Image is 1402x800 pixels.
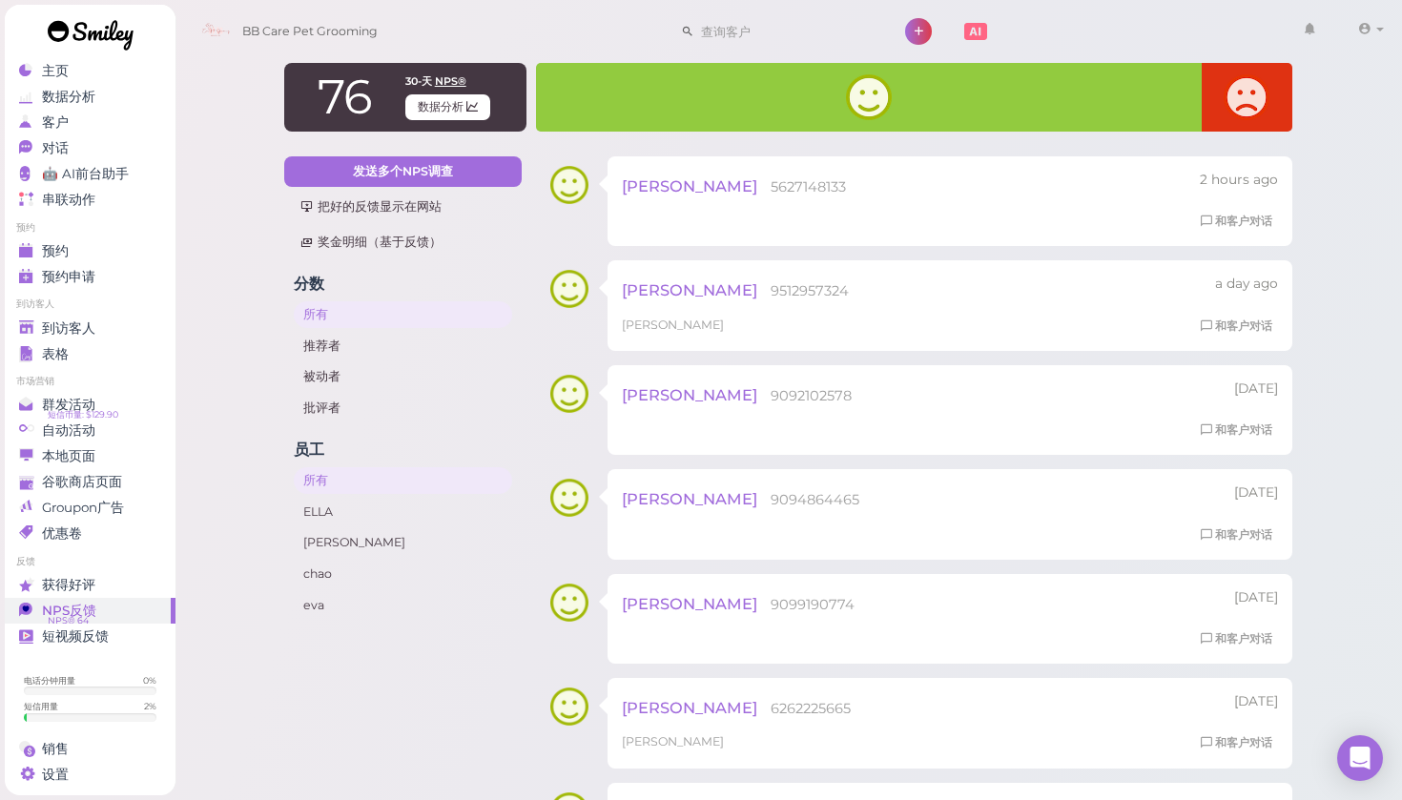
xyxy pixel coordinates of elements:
[42,114,69,131] span: 客户
[24,674,75,687] div: 电话分钟用量
[5,264,175,290] a: 预约申请
[622,594,757,613] span: [PERSON_NAME]
[622,385,757,404] span: [PERSON_NAME]
[294,592,512,619] a: eva
[5,572,175,598] a: 获得好评
[42,320,95,337] span: 到访客人
[622,698,757,717] span: [PERSON_NAME]
[5,418,175,443] a: 自动活动
[42,140,69,156] span: 对话
[5,316,175,341] a: 到访客人
[1234,588,1278,607] div: 10/03 03:12pm
[294,275,512,293] h4: 分数
[1234,483,1278,503] div: 10/04 04:38pm
[300,198,505,215] div: 把好的反馈显示在网站
[5,375,175,388] li: 市场营销
[1195,317,1278,337] a: 和客户对话
[5,495,175,521] a: Groupon广告
[5,392,175,418] a: 群发活动 短信币量: $129.90
[5,521,175,546] a: 优惠卷
[1200,171,1278,190] div: 10/11 01:26pm
[5,238,175,264] a: 预约
[42,500,124,516] span: Groupon广告
[5,110,175,135] a: 客户
[42,192,95,208] span: 串联动作
[24,700,58,712] div: 短信用量
[48,407,118,422] span: 短信币量: $129.90
[42,346,69,362] span: 表格
[1195,629,1278,649] a: 和客户对话
[771,700,851,717] span: 6262225665
[5,555,175,568] li: 反馈
[42,577,95,593] span: 获得好评
[42,474,122,490] span: 谷歌商店页面
[1234,379,1278,399] div: 10/05 08:03am
[42,603,96,619] span: NPS反馈
[5,443,175,469] a: 本地页面
[42,243,69,259] span: 预约
[1234,692,1278,711] div: 10/02 01:37pm
[42,63,69,79] span: 主页
[694,16,879,47] input: 查询客户
[42,767,69,783] span: 设置
[1195,525,1278,545] a: 和客户对话
[435,74,466,88] span: NPS®
[42,269,95,285] span: 预约申请
[5,297,175,311] li: 到访客人
[294,499,512,525] a: ELLA
[42,422,95,439] span: 自动活动
[300,234,505,251] div: 奖金明细（基于反馈）
[405,94,490,120] span: 数据分析
[771,491,859,508] span: 9094864465
[48,613,89,628] span: NPS® 64
[5,341,175,367] a: 表格
[42,166,129,182] span: 🤖 AI前台助手
[294,333,512,359] a: 推荐者
[294,301,512,328] a: 所有
[294,561,512,587] a: chao
[622,489,757,508] span: [PERSON_NAME]
[1337,735,1383,781] div: Open Intercom Messenger
[318,68,371,126] span: 76
[42,397,95,413] span: 群发活动
[5,84,175,110] a: 数据分析
[5,469,175,495] a: 谷歌商店页面
[144,700,156,712] div: 2 %
[284,192,522,222] a: 把好的反馈显示在网站
[5,736,175,762] a: 销售
[42,448,95,464] span: 本地页面
[771,596,855,613] span: 9099190774
[242,5,378,58] span: BB Care Pet Grooming
[5,161,175,187] a: 🤖 AI前台助手
[622,318,724,332] span: [PERSON_NAME]
[771,387,852,404] span: 9092102578
[294,395,512,421] a: 批评者
[622,734,724,749] span: [PERSON_NAME]
[42,89,95,105] span: 数据分析
[5,598,175,624] a: NPS反馈 NPS® 64
[5,135,175,161] a: 对话
[143,674,156,687] div: 0 %
[5,762,175,788] a: 设置
[284,156,522,187] a: 发送多个NPS调查
[771,178,846,195] span: 5627148133
[294,467,512,494] a: 所有
[5,624,175,649] a: 短视频反馈
[622,176,757,195] span: [PERSON_NAME]
[1195,212,1278,232] a: 和客户对话
[5,187,175,213] a: 串联动作
[1195,421,1278,441] a: 和客户对话
[294,441,512,459] h4: 员工
[42,741,69,757] span: 销售
[622,280,757,299] span: [PERSON_NAME]
[42,628,109,645] span: 短视频反馈
[405,74,432,88] span: 30-天
[5,58,175,84] a: 主页
[5,221,175,235] li: 预约
[1215,275,1278,294] div: 10/10 04:08pm
[1195,733,1278,753] a: 和客户对话
[294,363,512,390] a: 被动者
[42,525,82,542] span: 优惠卷
[294,529,512,556] a: [PERSON_NAME]
[284,227,522,257] a: 奖金明细（基于反馈）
